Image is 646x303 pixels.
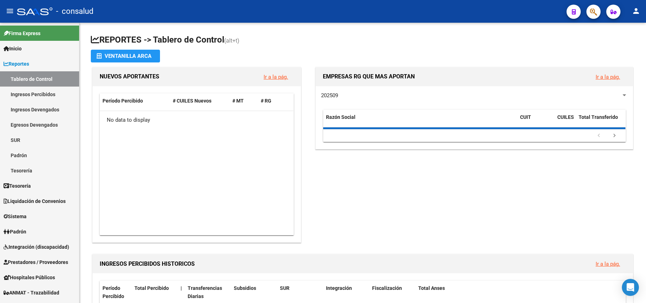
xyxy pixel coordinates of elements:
[234,285,256,291] span: Subsidios
[323,110,517,133] datatable-header-cell: Razón Social
[326,285,352,291] span: Integración
[4,258,68,266] span: Prestadores / Proveedores
[579,114,618,120] span: Total Transferido
[232,98,244,104] span: # MT
[100,73,159,80] span: NUEVOS APORTANTES
[517,110,554,133] datatable-header-cell: CUIT
[261,98,271,104] span: # RG
[100,260,195,267] span: INGRESOS PERCIBIDOS HISTORICOS
[173,98,211,104] span: # CUILES Nuevos
[258,70,294,83] button: Ir a la pág.
[4,243,69,251] span: Integración (discapacidad)
[181,285,182,291] span: |
[280,285,289,291] span: SUR
[4,213,27,220] span: Sistema
[56,4,93,19] span: - consalud
[321,92,338,99] span: 202509
[622,279,639,296] div: Open Intercom Messenger
[170,93,230,109] datatable-header-cell: # CUILES Nuevos
[576,110,625,133] datatable-header-cell: Total Transferido
[554,110,576,133] datatable-header-cell: CUILES
[100,93,170,109] datatable-header-cell: Período Percibido
[4,182,31,190] span: Tesorería
[326,114,355,120] span: Razón Social
[224,37,239,44] span: (alt+t)
[632,7,640,15] mat-icon: person
[258,93,286,109] datatable-header-cell: # RG
[592,132,606,140] a: go to previous page
[418,285,445,291] span: Total Anses
[4,45,22,53] span: Inicio
[372,285,402,291] span: Fiscalización
[4,228,26,236] span: Padrón
[264,74,288,80] a: Ir a la pág.
[590,70,626,83] button: Ir a la pág.
[4,274,55,281] span: Hospitales Públicos
[100,111,293,129] div: No data to display
[4,289,59,297] span: ANMAT - Trazabilidad
[590,257,626,270] button: Ir a la pág.
[4,29,40,37] span: Firma Express
[596,74,620,80] a: Ir a la pág.
[4,60,29,68] span: Reportes
[596,261,620,267] a: Ir a la pág.
[103,98,143,104] span: Período Percibido
[134,285,169,291] span: Total Percibido
[608,132,621,140] a: go to next page
[520,114,531,120] span: CUIT
[103,285,124,299] span: Período Percibido
[323,73,415,80] span: EMPRESAS RG QUE MAS APORTAN
[91,50,160,62] button: Ventanilla ARCA
[4,197,66,205] span: Liquidación de Convenios
[6,7,14,15] mat-icon: menu
[91,34,635,46] h1: REPORTES -> Tablero de Control
[96,50,154,62] div: Ventanilla ARCA
[557,114,574,120] span: CUILES
[188,285,222,299] span: Transferencias Diarias
[230,93,258,109] datatable-header-cell: # MT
